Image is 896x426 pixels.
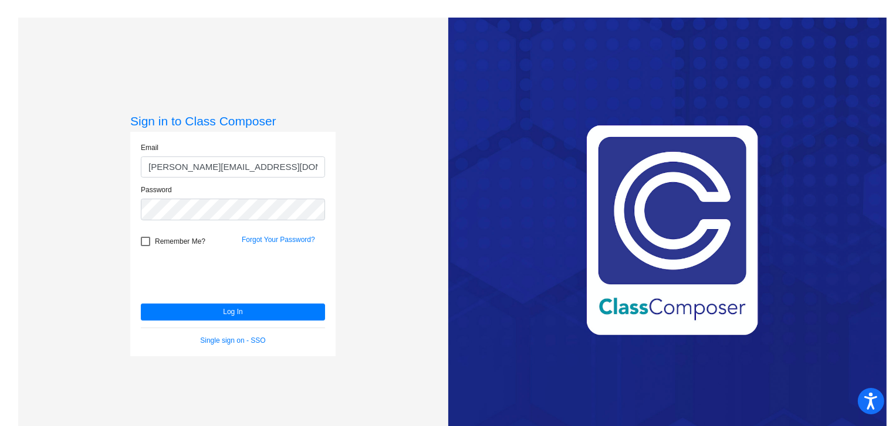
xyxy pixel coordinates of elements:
[242,236,315,244] a: Forgot Your Password?
[200,336,265,345] a: Single sign on - SSO
[141,142,158,153] label: Email
[141,185,172,195] label: Password
[130,114,336,128] h3: Sign in to Class Composer
[155,234,205,248] span: Remember Me?
[141,252,319,298] iframe: reCAPTCHA
[141,304,325,321] button: Log In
